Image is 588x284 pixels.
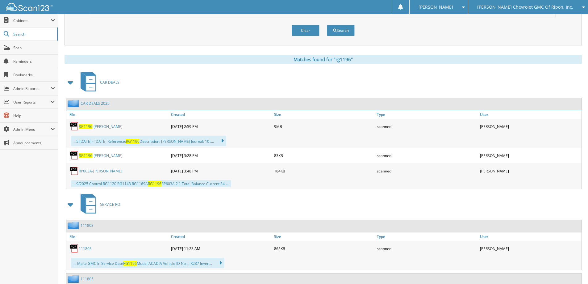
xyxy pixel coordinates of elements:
[478,242,582,255] div: [PERSON_NAME]
[69,151,79,160] img: PDF.png
[478,110,582,119] a: User
[13,59,55,64] span: Reminders
[273,232,376,241] a: Size
[6,3,52,11] img: scan123-logo-white.svg
[71,136,226,146] div: ...5 [DATE] - [DATE] Reference: Description: [PERSON_NAME] Journal: 10 ....
[13,32,54,37] span: Search
[126,139,140,144] span: RG1196
[79,153,92,158] span: RG1196
[71,258,224,268] div: ... Make GMC In Service Date Model ACADIA Vehicle ID No ... R237 Inven...
[71,180,231,187] div: ...9/2025 Control RG1120 RG1143 RG1169A RP603A 2 1 Total Balance Current 34-...
[81,101,110,106] a: CAR DEALS 2025
[169,165,273,177] div: [DATE] 3:48 PM
[13,113,55,118] span: Help
[79,124,123,129] a: RG1196-[PERSON_NAME]
[273,120,376,133] div: 9MB
[375,120,478,133] div: scanned
[81,276,94,282] a: 111805
[169,232,273,241] a: Created
[66,232,169,241] a: File
[273,149,376,162] div: 83KB
[169,110,273,119] a: Created
[79,168,122,174] a: RP603A-[PERSON_NAME]
[65,55,582,64] div: Matches found for "rg1196"
[69,244,79,253] img: PDF.png
[478,165,582,177] div: [PERSON_NAME]
[375,165,478,177] div: scanned
[169,242,273,255] div: [DATE] 11:23 AM
[419,5,453,9] span: [PERSON_NAME]
[375,232,478,241] a: Type
[66,110,169,119] a: File
[68,100,81,107] img: folder2.png
[148,181,161,186] span: RG1196
[13,86,51,91] span: Admin Reports
[273,110,376,119] a: Size
[477,5,573,9] span: [PERSON_NAME] Chevrolet GMC Of Ripon, Inc.
[273,165,376,177] div: 184KB
[169,120,273,133] div: [DATE] 2:59 PM
[13,127,51,132] span: Admin Menu
[69,166,79,176] img: PDF.png
[478,232,582,241] a: User
[478,120,582,133] div: [PERSON_NAME]
[292,25,319,36] button: Clear
[478,149,582,162] div: [PERSON_NAME]
[375,149,478,162] div: scanned
[68,222,81,229] img: folder2.png
[375,242,478,255] div: scanned
[13,100,51,105] span: User Reports
[79,124,92,129] span: RG1196
[13,45,55,50] span: Scan
[77,192,120,217] a: SERVICE RO
[13,18,51,23] span: Cabinets
[81,223,94,228] a: 111803
[169,149,273,162] div: [DATE] 3:28 PM
[13,140,55,146] span: Announcements
[79,153,123,158] a: RG1196-[PERSON_NAME]
[557,254,588,284] iframe: Chat Widget
[100,80,119,85] span: CAR DEALS
[77,70,119,95] a: CAR DEALS
[68,275,81,283] img: folder2.png
[13,72,55,78] span: Bookmarks
[375,110,478,119] a: Type
[79,246,92,251] a: 111803
[123,261,137,266] span: RG1196
[327,25,355,36] button: Search
[69,122,79,131] img: PDF.png
[273,242,376,255] div: 865KB
[100,202,120,207] span: SERVICE RO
